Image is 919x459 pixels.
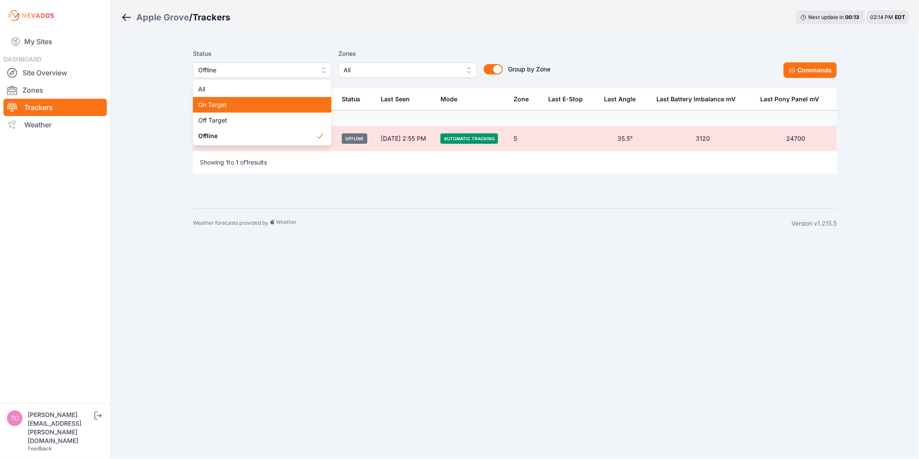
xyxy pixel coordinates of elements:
[198,116,316,125] span: Off Target
[198,85,316,94] span: All
[198,65,314,75] span: Offline
[193,80,331,145] div: Offline
[193,62,331,78] button: Offline
[198,132,316,140] span: Offline
[198,100,316,109] span: On Target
